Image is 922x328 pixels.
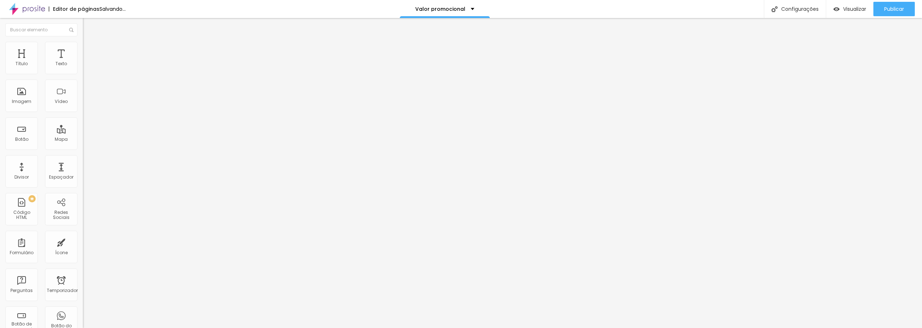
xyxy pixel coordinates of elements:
img: Ícone [771,6,778,12]
font: Formulário [10,250,33,256]
font: Perguntas [10,287,33,293]
button: Publicar [873,2,915,16]
font: Ícone [55,250,68,256]
font: Vídeo [55,98,68,104]
img: Ícone [69,28,73,32]
font: Configurações [781,5,819,13]
font: Código HTML [13,209,30,220]
iframe: Editor [83,18,922,328]
button: Visualizar [826,2,873,16]
font: Imagem [12,98,31,104]
font: Publicar [884,5,904,13]
font: Redes Sociais [53,209,70,220]
font: Botão [15,136,28,142]
font: Mapa [55,136,68,142]
font: Divisor [14,174,29,180]
img: view-1.svg [833,6,840,12]
font: Espaçador [49,174,73,180]
input: Buscar elemento [5,23,77,36]
font: Valor promocional [415,5,465,13]
font: Visualizar [843,5,866,13]
font: Editor de páginas [53,5,99,13]
font: Título [15,60,28,67]
font: Texto [55,60,67,67]
div: Salvando... [99,6,126,12]
font: Temporizador [47,287,78,293]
